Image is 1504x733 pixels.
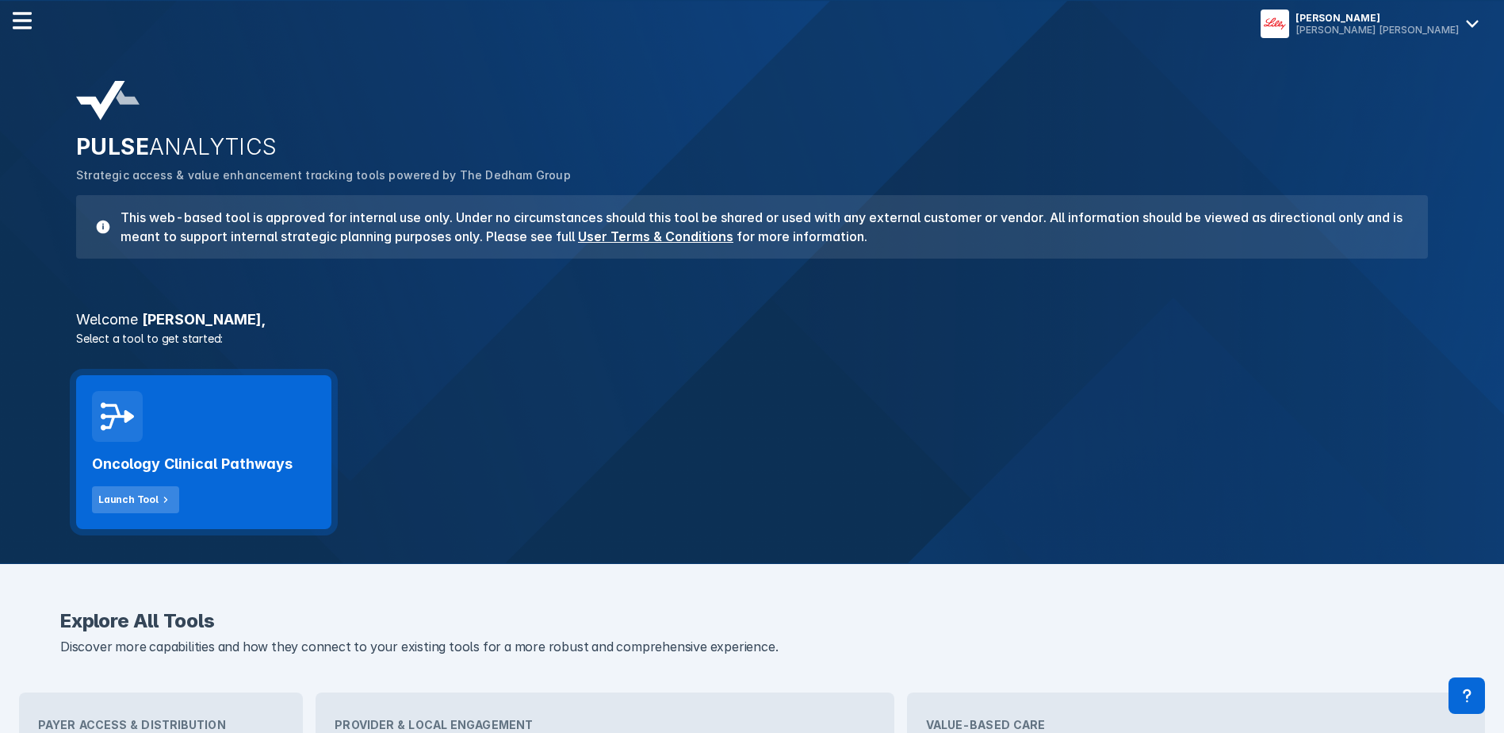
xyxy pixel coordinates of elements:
p: Discover more capabilities and how they connect to your existing tools for a more robust and comp... [60,637,1444,658]
div: [PERSON_NAME] [PERSON_NAME] [1295,24,1460,36]
a: User Terms & Conditions [578,228,733,244]
h3: [PERSON_NAME] , [67,313,1437,327]
span: Welcome [76,311,138,328]
p: Select a tool to get started: [67,330,1437,347]
div: Launch Tool [98,493,159,507]
h2: Explore All Tools [60,612,1444,631]
div: [PERSON_NAME] [1295,12,1460,24]
h3: This web-based tool is approved for internal use only. Under no circumstances should this tool be... [111,208,1409,246]
div: Contact Support [1449,677,1485,714]
h2: PULSE [76,133,1428,160]
button: Launch Tool [92,486,179,513]
p: Strategic access & value enhancement tracking tools powered by The Dedham Group [76,167,1428,184]
img: menu--horizontal.svg [13,11,32,30]
img: pulse-analytics-logo [76,81,140,121]
a: Oncology Clinical PathwaysLaunch Tool [76,375,331,529]
img: menu button [1264,13,1286,35]
span: ANALYTICS [149,133,277,160]
h2: Oncology Clinical Pathways [92,455,293,474]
